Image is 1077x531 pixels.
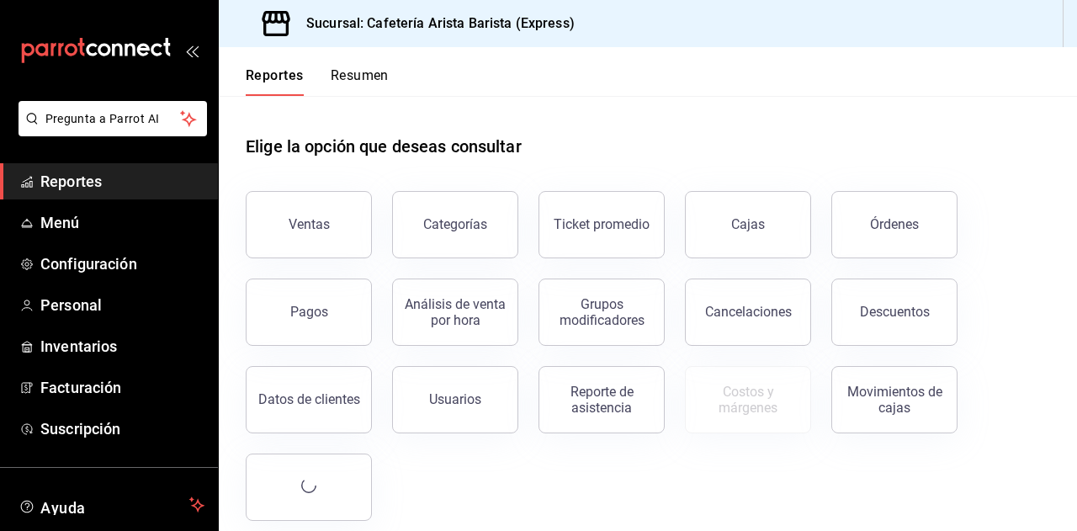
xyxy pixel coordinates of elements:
button: Ticket promedio [538,191,665,258]
div: Cancelaciones [705,304,792,320]
button: Órdenes [831,191,958,258]
div: Ticket promedio [554,216,650,232]
button: Análisis de venta por hora [392,279,518,346]
div: Movimientos de cajas [842,384,947,416]
h3: Sucursal: Cafetería Arista Barista (Express) [293,13,575,34]
div: Órdenes [870,216,919,232]
div: Análisis de venta por hora [403,296,507,328]
h1: Elige la opción que deseas consultar [246,134,522,159]
div: Cajas [731,216,765,232]
button: Movimientos de cajas [831,366,958,433]
button: Reporte de asistencia [538,366,665,433]
button: Usuarios [392,366,518,433]
div: Pagos [290,304,328,320]
button: Grupos modificadores [538,279,665,346]
button: Resumen [331,67,389,96]
span: Suscripción [40,417,204,440]
span: Facturación [40,376,204,399]
span: Configuración [40,252,204,275]
div: Descuentos [860,304,930,320]
button: Pagos [246,279,372,346]
button: Reportes [246,67,304,96]
span: Reportes [40,170,204,193]
button: Descuentos [831,279,958,346]
div: Ventas [289,216,330,232]
button: Pregunta a Parrot AI [19,101,207,136]
span: Menú [40,211,204,234]
div: Categorías [423,216,487,232]
button: Contrata inventarios para ver este reporte [685,366,811,433]
span: Pregunta a Parrot AI [45,110,181,128]
div: navigation tabs [246,67,389,96]
button: Categorías [392,191,518,258]
button: Ventas [246,191,372,258]
span: Personal [40,294,204,316]
div: Costos y márgenes [696,384,800,416]
a: Pregunta a Parrot AI [12,122,207,140]
div: Datos de clientes [258,391,360,407]
div: Grupos modificadores [549,296,654,328]
span: Ayuda [40,495,183,515]
span: Inventarios [40,335,204,358]
button: Datos de clientes [246,366,372,433]
button: open_drawer_menu [185,44,199,57]
div: Reporte de asistencia [549,384,654,416]
button: Cancelaciones [685,279,811,346]
div: Usuarios [429,391,481,407]
button: Cajas [685,191,811,258]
